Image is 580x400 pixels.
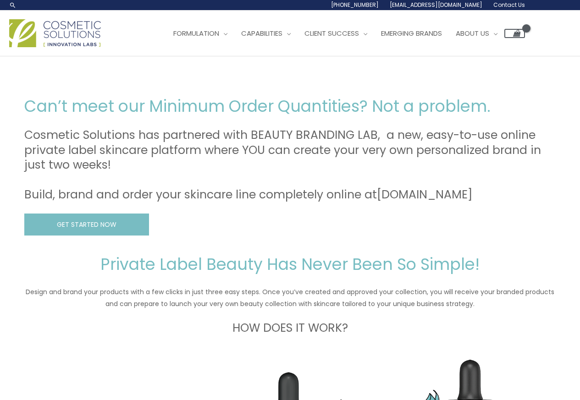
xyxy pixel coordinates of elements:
a: Client Success [298,20,374,47]
a: GET STARTED NOW [24,214,149,236]
a: Capabilities [234,20,298,47]
span: Capabilities [241,28,282,38]
span: Client Success [304,28,359,38]
p: Design and brand your products with a few clicks in just three easy steps. Once you’ve created an... [24,286,556,310]
h2: Private Label Beauty Has Never Been So Simple! [24,254,556,275]
img: Cosmetic Solutions Logo [9,19,101,47]
a: About Us [449,20,504,47]
span: Formulation [173,28,219,38]
a: Search icon link [9,1,17,9]
span: [PHONE_NUMBER] [331,1,379,9]
h3: HOW DOES IT WORK? [24,321,556,336]
h3: Cosmetic Solutions has partnered with BEAUTY BRANDING LAB, a new, easy-to-use online private labe... [24,128,556,203]
h2: Can’t meet our Minimum Order Quantities? Not a problem. [24,96,556,117]
a: Formulation [166,20,234,47]
span: [EMAIL_ADDRESS][DOMAIN_NAME] [390,1,482,9]
span: About Us [456,28,489,38]
a: Emerging Brands [374,20,449,47]
nav: Site Navigation [160,20,525,47]
span: Emerging Brands [381,28,442,38]
a: View Shopping Cart, empty [504,29,525,38]
span: Contact Us [493,1,525,9]
a: [DOMAIN_NAME] [377,186,473,203]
